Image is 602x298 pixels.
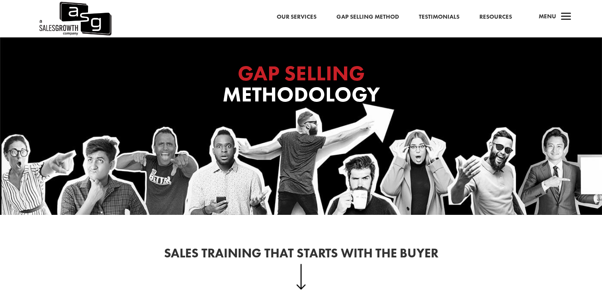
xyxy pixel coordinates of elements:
[419,12,459,22] a: Testimonials
[336,12,399,22] a: Gap Selling Method
[238,60,365,87] span: GAP SELLING
[296,264,306,289] img: down-arrow
[479,12,512,22] a: Resources
[277,12,317,22] a: Our Services
[558,9,574,25] span: a
[142,63,460,109] h1: Methodology
[86,247,516,264] h2: Sales Training That Starts With the Buyer
[539,12,556,20] span: Menu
